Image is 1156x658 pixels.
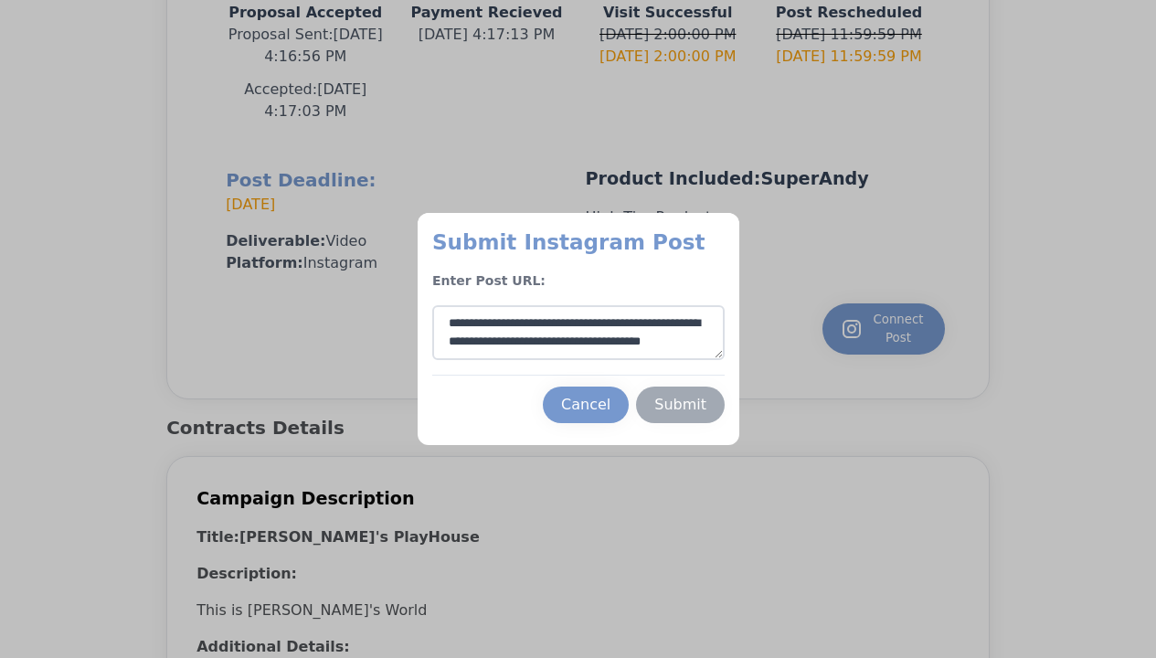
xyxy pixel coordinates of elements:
[432,228,725,257] p: Submit Instagram Post
[561,394,610,416] div: Cancel
[543,387,629,423] button: Cancel
[654,394,706,416] div: Submit
[636,387,725,423] button: Submit
[432,271,725,291] h4: Enter Post URL:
